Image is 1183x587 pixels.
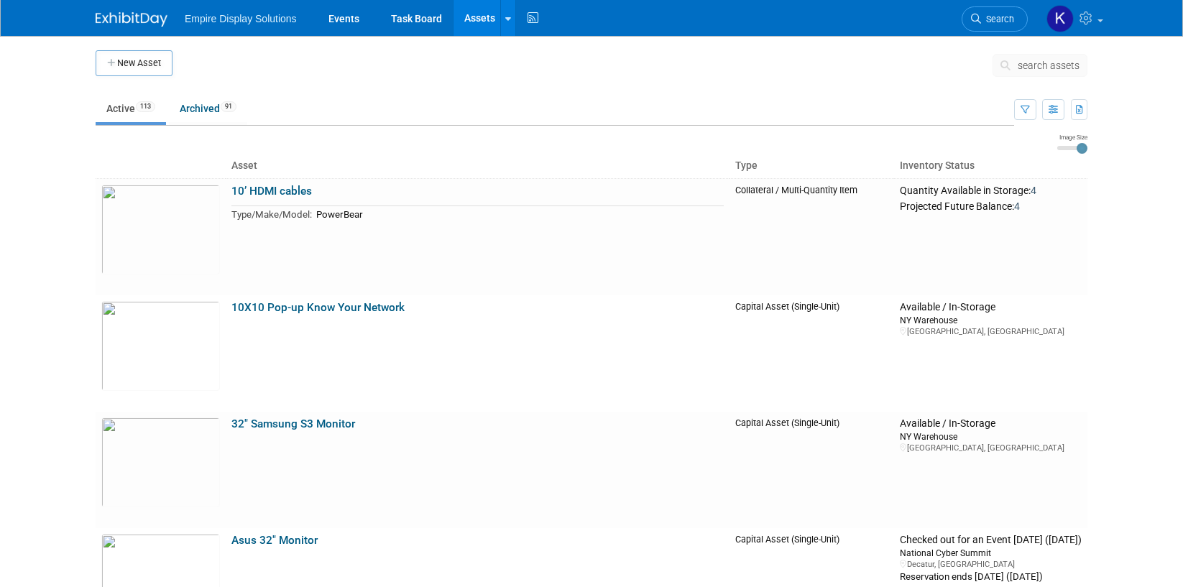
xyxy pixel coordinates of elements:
[1057,133,1087,142] div: Image Size
[981,14,1014,24] span: Search
[900,547,1082,559] div: National Cyber Summit
[185,13,297,24] span: Empire Display Solutions
[231,206,312,223] td: Type/Make/Model:
[900,326,1082,337] div: [GEOGRAPHIC_DATA], [GEOGRAPHIC_DATA]
[96,12,167,27] img: ExhibitDay
[900,443,1082,453] div: [GEOGRAPHIC_DATA], [GEOGRAPHIC_DATA]
[1014,200,1020,212] span: 4
[900,570,1082,583] div: Reservation ends [DATE] ([DATE])
[900,301,1082,314] div: Available / In-Storage
[226,154,729,178] th: Asset
[96,95,166,122] a: Active113
[993,54,1087,77] button: search assets
[136,101,155,112] span: 113
[221,101,236,112] span: 91
[231,417,355,430] a: 32" Samsung S3 Monitor
[729,154,894,178] th: Type
[312,206,724,223] td: PowerBear
[169,95,247,122] a: Archived91
[231,534,318,547] a: Asus 32" Monitor
[900,559,1082,570] div: Decatur, [GEOGRAPHIC_DATA]
[96,50,172,76] button: New Asset
[900,185,1082,198] div: Quantity Available in Storage:
[900,430,1082,443] div: NY Warehouse
[900,534,1082,547] div: Checked out for an Event [DATE] ([DATE])
[1018,60,1080,71] span: search assets
[900,314,1082,326] div: NY Warehouse
[231,185,312,198] a: 10’ HDMI cables
[231,301,405,314] a: 10X10 Pop-up Know Your Network
[729,178,894,295] td: Collateral / Multi-Quantity Item
[962,6,1028,32] a: Search
[729,295,894,412] td: Capital Asset (Single-Unit)
[900,417,1082,430] div: Available / In-Storage
[729,412,894,528] td: Capital Asset (Single-Unit)
[900,198,1082,213] div: Projected Future Balance:
[1031,185,1036,196] span: 4
[1046,5,1074,32] img: Katelyn Hurlock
